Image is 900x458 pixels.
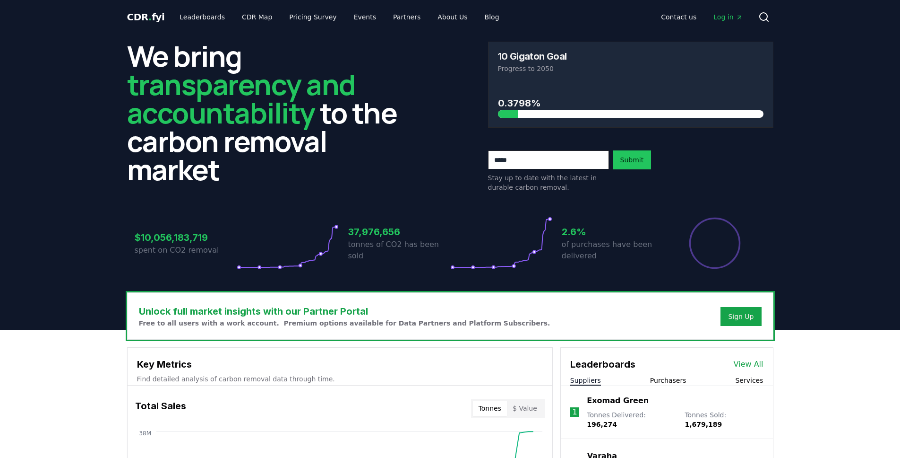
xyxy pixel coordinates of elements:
h3: 0.3798% [498,96,763,110]
h3: $10,056,183,719 [135,230,237,245]
button: Sign Up [720,307,761,326]
h3: Leaderboards [570,357,635,371]
p: tonnes of CO2 has been sold [348,239,450,262]
p: Find detailed analysis of carbon removal data through time. [137,374,543,384]
span: . [148,11,152,23]
p: Free to all users with a work account. Premium options available for Data Partners and Platform S... [139,318,550,328]
button: Services [735,376,763,385]
h3: 10 Gigaton Goal [498,52,567,61]
p: Tonnes Delivered : [587,410,675,429]
tspan: 38M [139,430,151,437]
p: Tonnes Sold : [685,410,763,429]
a: Contact us [653,9,704,26]
a: CDR Map [234,9,280,26]
a: Leaderboards [172,9,232,26]
a: Pricing Survey [282,9,344,26]
span: 196,274 [587,421,617,428]
a: Exomad Green [587,395,649,406]
p: 1 [572,406,577,418]
a: Partners [386,9,428,26]
nav: Main [653,9,750,26]
span: CDR fyi [127,11,165,23]
h2: We bring to the carbon removal market [127,42,412,184]
h3: Total Sales [135,399,186,418]
button: Suppliers [570,376,601,385]
p: spent on CO2 removal [135,245,237,256]
button: $ Value [507,401,543,416]
span: Log in [713,12,743,22]
p: of purchases have been delivered [562,239,664,262]
button: Submit [613,150,651,169]
button: Purchasers [650,376,686,385]
div: Percentage of sales delivered [688,217,741,270]
h3: 37,976,656 [348,225,450,239]
a: View All [734,359,763,370]
a: Sign Up [728,312,754,321]
h3: Unlock full market insights with our Partner Portal [139,304,550,318]
span: 1,679,189 [685,421,722,428]
a: Log in [706,9,750,26]
a: About Us [430,9,475,26]
h3: Key Metrics [137,357,543,371]
p: Stay up to date with the latest in durable carbon removal. [488,173,609,192]
a: CDR.fyi [127,10,165,24]
a: Events [346,9,384,26]
nav: Main [172,9,506,26]
button: Tonnes [473,401,507,416]
p: Progress to 2050 [498,64,763,73]
span: transparency and accountability [127,65,355,132]
a: Blog [477,9,507,26]
h3: 2.6% [562,225,664,239]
